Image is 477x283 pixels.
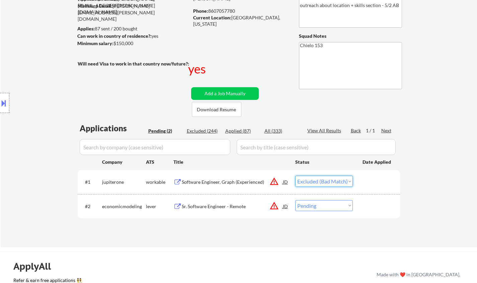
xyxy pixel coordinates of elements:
strong: Applies: [77,26,95,31]
div: JD [282,200,289,212]
div: [GEOGRAPHIC_DATA], [US_STATE] [193,14,288,27]
div: Back [351,127,362,134]
div: lever [146,203,173,210]
div: 8607057780 [193,8,288,14]
div: ApplyAll [13,261,59,272]
div: Applied (87) [225,128,259,134]
strong: Will need Visa to work in that country now/future?: [78,61,189,66]
strong: Mailslurp Email: [78,3,112,9]
div: economicmodeling [102,203,146,210]
div: 1 / 1 [366,127,381,134]
div: jupiterone [102,179,146,185]
div: Excluded (244) [187,128,220,134]
div: yes [77,33,187,39]
div: Next [381,127,392,134]
div: [PERSON_NAME][EMAIL_ADDRESS][PERSON_NAME][DOMAIN_NAME] [78,3,189,22]
div: Date Applied [363,159,392,165]
button: Add a Job Manually [191,87,259,100]
strong: Minimum salary: [77,40,113,46]
div: Status [295,156,353,168]
input: Search by company (case sensitive) [80,139,230,155]
div: View All Results [307,127,343,134]
div: 87 sent / 200 bought [77,25,189,32]
div: workable [146,179,173,185]
div: ATS [146,159,173,165]
div: Software Engineer, Graph (Experienced) [182,179,283,185]
div: Pending (2) [148,128,182,134]
div: Title [173,159,289,165]
div: yes [188,60,207,77]
strong: Phone: [193,8,208,14]
div: All (333) [264,128,298,134]
div: Sr. Software Engineer - Remote [182,203,283,210]
button: warning_amber [269,201,279,210]
div: #2 [85,203,97,210]
strong: Current Location: [193,15,231,20]
button: Download Resume [192,102,241,117]
div: #1 [85,179,97,185]
input: Search by title (case sensitive) [237,139,396,155]
div: JD [282,176,289,188]
div: Company [102,159,146,165]
strong: Can work in country of residence?: [77,33,152,39]
div: $150,000 [77,40,189,47]
button: warning_amber [269,177,279,186]
div: Squad Notes [299,33,402,39]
